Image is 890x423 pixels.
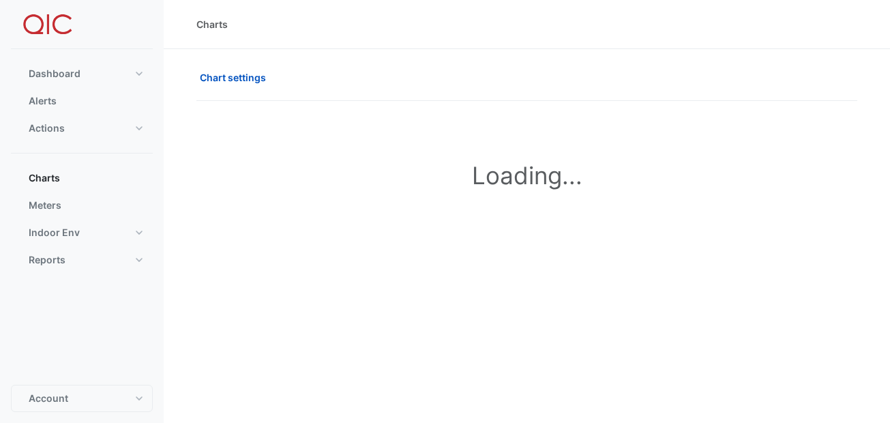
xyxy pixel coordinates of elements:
[29,253,65,267] span: Reports
[196,17,228,31] div: Charts
[29,67,80,81] span: Dashboard
[226,161,827,190] h1: Loading...
[29,199,61,212] span: Meters
[11,87,153,115] button: Alerts
[11,385,153,412] button: Account
[29,171,60,185] span: Charts
[16,11,78,38] img: Company Logo
[11,115,153,142] button: Actions
[29,121,65,135] span: Actions
[196,65,275,89] button: Chart settings
[11,164,153,192] button: Charts
[11,219,153,246] button: Indoor Env
[11,192,153,219] button: Meters
[29,226,80,239] span: Indoor Env
[29,392,68,405] span: Account
[200,70,266,85] span: Chart settings
[11,60,153,87] button: Dashboard
[11,246,153,274] button: Reports
[29,94,57,108] span: Alerts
